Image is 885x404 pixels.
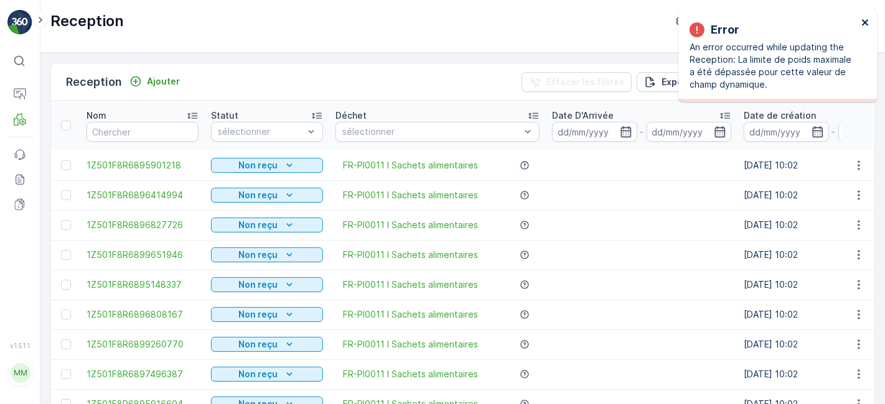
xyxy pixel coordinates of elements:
img: logo [7,10,32,35]
p: Non reçu [239,189,278,201]
a: FR-PI0011 I Sachets alimentaires [343,249,478,261]
p: Date de création [744,109,816,122]
a: FR-PI0011 I Sachets alimentaires [343,159,478,172]
p: sélectionner [342,126,520,138]
input: dd/mm/yyyy [647,122,732,142]
button: close [861,17,870,29]
button: Non reçu [211,337,323,352]
p: Non reçu [239,308,278,321]
p: Reception [66,73,122,91]
a: FR-PI0011 I Sachets alimentaires [343,368,478,380]
button: Exportation [637,72,721,92]
div: Toggle Row Selected [61,280,71,290]
p: Effacer les filtres [546,76,624,88]
div: Toggle Row Selected [61,250,71,260]
p: Non reçu [239,159,278,172]
div: Toggle Row Selected [61,310,71,319]
a: 1Z501F8R6895901218 [87,159,199,172]
div: Toggle Row Selected [61,369,71,379]
a: FR-PI0011 I Sachets alimentaires [343,338,478,351]
a: 1Z501F8R6896808167 [87,308,199,321]
div: Toggle Row Selected [61,190,71,200]
p: Non reçu [239,249,278,261]
a: 1Z501F8R6896414994 [87,189,199,201]
p: An error occurred while updating the Reception: La limite de poids maximale a été dépassée pour c... [690,41,858,91]
a: 1Z501F8R6899260770 [87,338,199,351]
p: Reception [50,11,124,31]
a: 1Z501F8R6897496387 [87,368,199,380]
div: Toggle Row Selected [61,160,71,170]
button: Non reçu [211,367,323,382]
a: FR-PI0011 I Sachets alimentaires [343,308,478,321]
button: Non reçu [211,188,323,203]
a: FR-PI0011 I Sachets alimentaires [343,219,478,231]
button: Non reçu [211,307,323,322]
a: 1Z501F8R6896827726 [87,219,199,231]
p: Date D'Arrivée [552,109,614,122]
p: Ajouter [147,75,180,88]
input: dd/mm/yyyy [744,122,829,142]
button: Non reçu [211,158,323,173]
p: Error [711,21,739,39]
p: Non reçu [239,338,278,351]
a: FR-PI0011 I Sachets alimentaires [343,278,478,291]
button: Non reçu [211,277,323,292]
button: Non reçu [211,218,323,232]
button: MM [7,352,32,394]
p: Non reçu [239,368,278,380]
input: Chercher [87,122,199,142]
div: Toggle Row Selected [61,339,71,349]
p: - [640,124,644,139]
p: Statut [211,109,238,122]
p: Nom [87,109,106,122]
div: Toggle Row Selected [61,220,71,230]
button: Effacer les filtres [522,72,632,92]
span: v 1.51.1 [7,342,32,349]
a: FR-PI0011 I Sachets alimentaires [343,189,478,201]
div: MM [11,363,30,383]
p: Exportation [662,76,713,88]
input: dd/mm/yyyy [552,122,637,142]
p: sélectionner [218,126,304,138]
a: 1Z501F8R6899651946 [87,249,199,261]
button: Ajouter [124,74,185,89]
p: Non reçu [239,278,278,291]
p: - [831,124,836,139]
a: 1Z501F8R6895148337 [87,278,199,291]
p: Déchet [335,109,367,122]
button: Non reçu [211,247,323,262]
p: Non reçu [239,219,278,231]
